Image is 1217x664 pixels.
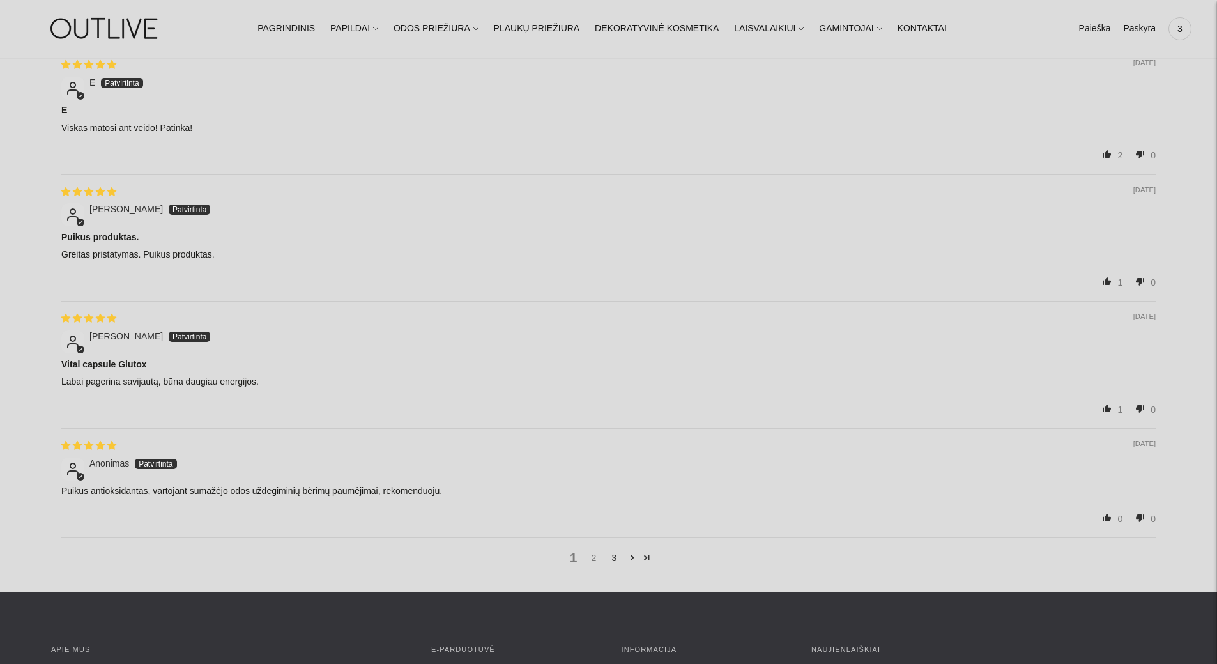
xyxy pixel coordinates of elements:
h3: E-parduotuvė [431,644,596,656]
h3: Naujienlaiškiai [811,644,1166,656]
span: [DATE] [1133,312,1156,322]
b: Puikus produktas. [61,231,1156,244]
span: down [1130,399,1151,418]
span: up [1097,272,1117,291]
a: KONTAKTAI [898,15,947,43]
span: 1 [1117,405,1122,415]
span: [PERSON_NAME] [89,204,163,214]
span: 0 [1151,277,1156,288]
b: Vital capsule Glutox [61,359,1156,371]
a: GAMINTOJAI [819,15,882,43]
a: PAPILDAI [330,15,378,43]
a: ODOS PRIEŽIŪRA [394,15,478,43]
span: 1 [1117,277,1122,288]
span: [DATE] [1133,185,1156,196]
h3: APIE MUS [51,644,406,656]
span: E [89,77,95,88]
span: 2 [1117,150,1122,160]
span: up [1097,508,1117,527]
p: Viskas matosi ant veido! Patinka! [61,122,1156,135]
span: down [1130,272,1151,291]
span: 0 [1151,514,1156,524]
a: Page 3 [604,551,625,565]
span: 5 star review [61,59,116,70]
b: E [61,104,1156,117]
a: Paskyra [1123,15,1156,43]
a: Page 2 [584,551,604,565]
span: [PERSON_NAME] [89,331,163,341]
span: 5 star review [61,313,116,323]
a: LAISVALAIKIUI [734,15,804,43]
img: OUTLIVE [26,6,185,50]
a: PLAUKŲ PRIEŽIŪRA [494,15,580,43]
p: Greitas pristatymas. Puikus produktas. [61,249,1156,261]
a: PAGRINDINIS [257,15,315,43]
a: Page 2 [625,550,639,565]
span: up [1097,399,1117,418]
span: Anonimas [89,458,129,468]
p: Puikus antioksidantas, vartojant sumažėjo odos uždegiminių bėrimų paūmėjimai, rekomenduoju. [61,485,1156,498]
span: 5 star review [61,440,116,451]
span: [DATE] [1133,439,1156,449]
p: Labai pagerina savijautą, būna daugiau energijos. [61,376,1156,389]
span: 0 [1117,514,1122,524]
a: Paieška [1079,15,1111,43]
span: [DATE] [1133,58,1156,68]
span: 0 [1151,150,1156,160]
span: 0 [1151,405,1156,415]
span: up [1097,144,1117,164]
span: down [1130,508,1151,527]
h3: INFORMACIJA [622,644,786,656]
a: Page 3 [639,550,654,565]
span: 3 [1171,20,1189,38]
span: down [1130,144,1151,164]
a: DEKORATYVINĖ KOSMETIKA [595,15,719,43]
span: 5 star review [61,187,116,197]
a: 3 [1168,15,1191,43]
